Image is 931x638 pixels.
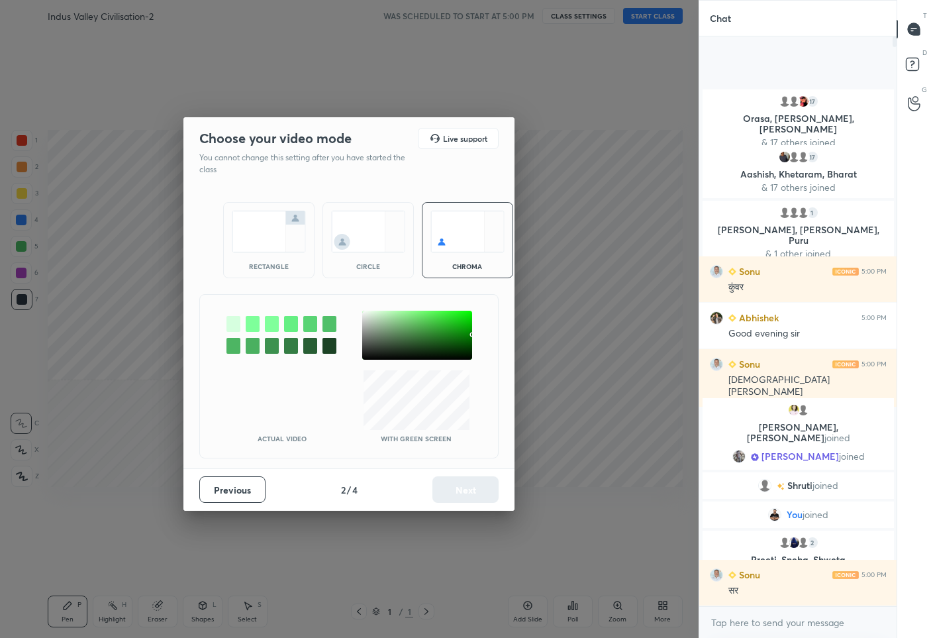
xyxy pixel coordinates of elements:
img: default.png [787,150,800,164]
span: You [787,509,803,520]
img: default.png [796,206,809,219]
div: 1 [805,206,818,219]
span: joined [812,480,838,491]
img: Learner_Badge_beginner_1_8b307cf2a0.svg [728,571,736,579]
p: & 17 others joined [710,137,886,148]
div: 17 [805,95,818,108]
p: You cannot change this setting after you have started the class [199,152,414,176]
img: b1854da21bc24e13bbadec45557f1c3a.jpg [710,311,723,325]
img: default.png [777,206,791,219]
span: [PERSON_NAME] [761,451,838,462]
div: 5:00 PM [861,268,887,276]
img: 741c748e68c34606a8658f8b14c7b1f4.jpg [710,568,723,582]
p: T [923,11,927,21]
div: [DEMOGRAPHIC_DATA][PERSON_NAME] [728,374,887,399]
p: & 17 others joined [710,182,886,193]
img: default.png [777,536,791,549]
div: कुंवर [728,281,887,294]
h6: Sonu [736,357,760,371]
p: Preeti, Sneha, Shweta [710,555,886,565]
p: With green screen [381,435,452,442]
img: iconic-light.a09c19a4.png [832,360,859,368]
img: iconic-light.a09c19a4.png [832,571,859,579]
div: chroma [441,263,494,270]
img: 8420ad2342e549a9b521ec109f196ada.jpg [787,536,800,549]
img: default.png [777,95,791,108]
div: grid [699,87,897,606]
h6: Abhishek [736,311,779,325]
img: default.png [787,95,800,108]
img: Learner_Badge_beginner_1_8b307cf2a0.svg [728,314,736,322]
img: default.png [796,403,809,417]
div: सर [728,584,887,598]
img: 018881648f65488084f463725fc4c5a4.jpg [787,403,800,417]
img: 1d799c86dd0b4a38a7cad5232cae912f.jpg [796,95,809,108]
img: default.png [758,479,771,492]
button: Previous [199,476,266,503]
span: joined [838,451,864,462]
img: Learner_Badge_beginner_1_8b307cf2a0.svg [728,268,736,276]
span: joined [824,431,850,444]
p: Actual Video [258,435,307,442]
div: 5:00 PM [861,360,887,368]
img: Learner_Badge_scholar_0185234fc8.svg [750,453,758,461]
p: Aashish, Khetaram, Bharat [710,169,886,180]
h4: 2 [341,483,346,497]
div: circle [342,263,395,270]
img: edb0578e7342401bb6ce4e00c183b5c2.jpg [732,450,745,463]
img: default.png [787,206,800,219]
p: D [922,48,927,58]
div: rectangle [242,263,295,270]
h4: 4 [352,483,358,497]
h5: Live support [443,134,487,142]
img: 741c748e68c34606a8658f8b14c7b1f4.jpg [710,265,723,278]
p: [PERSON_NAME], [PERSON_NAME], Puru [710,225,886,246]
span: joined [803,509,828,520]
img: 741c748e68c34606a8658f8b14c7b1f4.jpg [710,358,723,371]
div: 5:00 PM [861,571,887,579]
img: normalScreenIcon.ae25ed63.svg [232,211,306,252]
p: [PERSON_NAME], [PERSON_NAME] [710,422,886,443]
div: 2 [805,536,818,549]
div: 17 [805,150,818,164]
img: chromaScreenIcon.c19ab0a0.svg [430,211,505,252]
img: 5e4684a76207475b9f855c68b09177c0.jpg [768,508,781,521]
h6: Sonu [736,264,760,278]
img: default.png [796,150,809,164]
p: & 1 other joined [710,248,886,259]
h4: / [347,483,351,497]
h6: Sonu [736,568,760,582]
h2: Choose your video mode [199,130,352,147]
p: Orasa, [PERSON_NAME], [PERSON_NAME] [710,113,886,134]
img: circleScreenIcon.acc0effb.svg [331,211,405,252]
p: G [922,85,927,95]
img: default.png [796,536,809,549]
img: no-rating-badge.077c3623.svg [777,483,785,490]
div: Good evening sir [728,327,887,341]
div: 5:00 PM [861,314,887,322]
img: iconic-light.a09c19a4.png [832,268,859,276]
img: Learner_Badge_beginner_1_8b307cf2a0.svg [728,360,736,368]
span: Shruti [787,480,812,491]
p: Chat [699,1,742,36]
img: d4f4c8d722b14ee7bc8b1b06c0189aa5.jpg [777,150,791,164]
